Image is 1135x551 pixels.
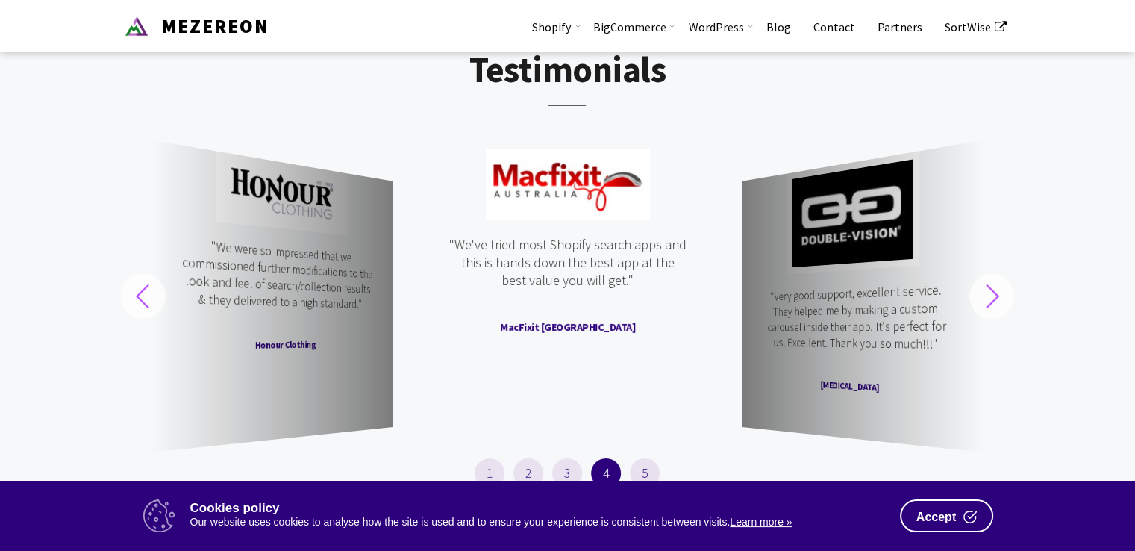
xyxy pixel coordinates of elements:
button: Accept [900,499,993,532]
div: Previous slide [121,274,166,319]
span: Go to slide 2 [513,458,543,488]
img: Honour Clothing [216,151,348,235]
div: Our website uses cookies to analyse how the site is used and to ensure your experience is consist... [190,514,889,530]
a: Honour Clothing [151,337,393,354]
h2: Testimonials [113,50,1022,119]
span: MEZEREON [154,13,269,38]
img: DOUBLE-VISION [787,151,919,274]
p: "We were so impressed that we commissioned further modifications to the look and feel of search/c... [181,235,373,339]
span: Go to slide 1 [475,458,504,488]
span: Accept [916,511,956,523]
p: Cookies policy [190,502,889,514]
a: [MEDICAL_DATA] [742,374,984,401]
img: MacFixit Australia [486,149,650,220]
p: "We've tried most Shopify search apps and this is hands down the best app at the best value you w... [448,236,687,320]
img: Mezereon [125,14,148,38]
a: Learn more » [730,516,792,528]
span: Go to slide 3 [552,458,582,488]
span: Go to slide 4 [591,458,621,488]
p: "Very good support, excellent service. They helped me by making a custom carousel inside their ap... [762,281,954,385]
span: Go to slide 5 [630,458,660,488]
div: Next slide [969,274,1014,319]
a: MacFixit [GEOGRAPHIC_DATA] [419,320,716,334]
a: Mezereon MEZEREON [113,11,269,36]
